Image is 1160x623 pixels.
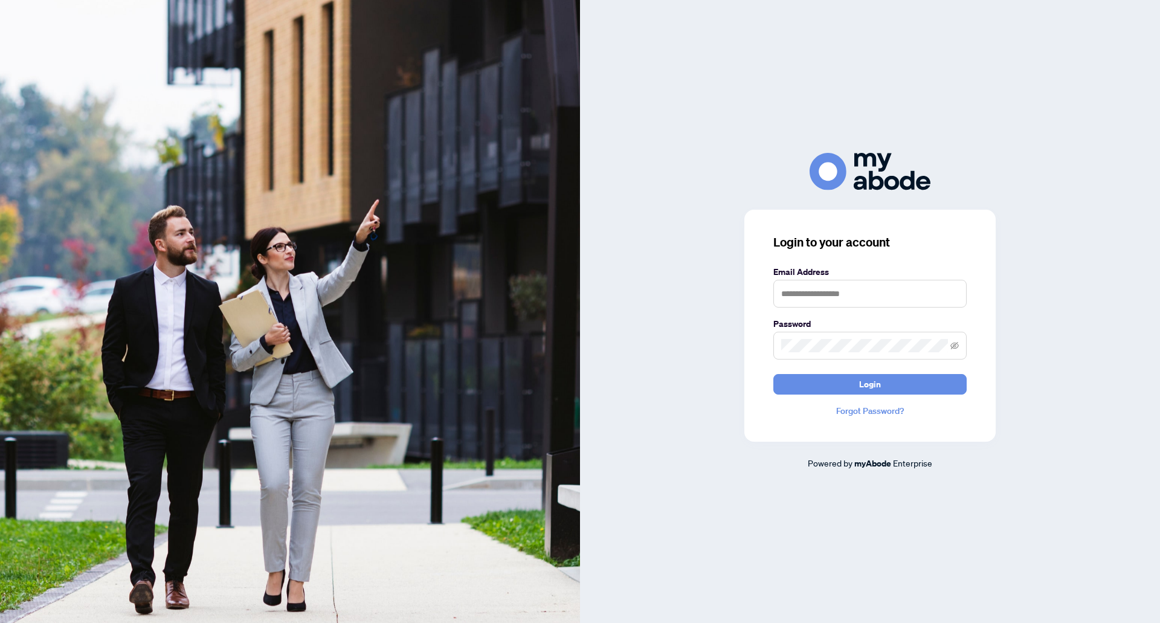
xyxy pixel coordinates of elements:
[950,341,959,350] span: eye-invisible
[773,234,967,251] h3: Login to your account
[773,404,967,418] a: Forgot Password?
[893,457,932,468] span: Enterprise
[808,457,852,468] span: Powered by
[854,457,891,470] a: myAbode
[810,153,930,190] img: ma-logo
[773,317,967,331] label: Password
[859,375,881,394] span: Login
[773,265,967,279] label: Email Address
[773,374,967,395] button: Login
